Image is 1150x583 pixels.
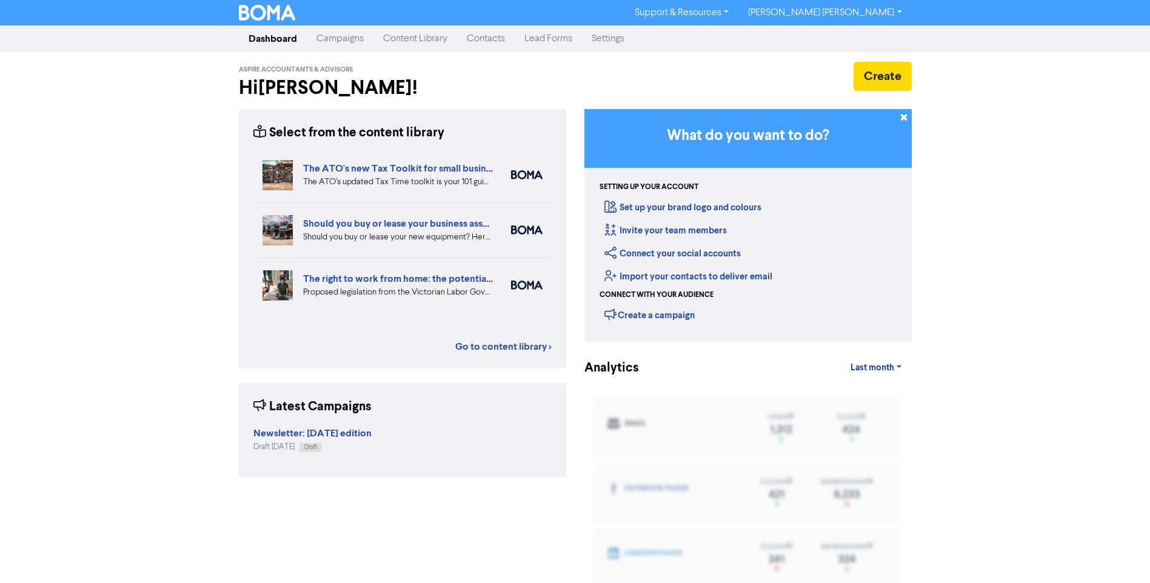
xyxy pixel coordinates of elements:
[303,286,493,299] div: Proposed legislation from the Victorian Labor Government could offer your employees the right to ...
[455,339,552,354] a: Go to content library >
[851,362,894,373] span: Last month
[239,27,307,51] a: Dashboard
[1089,525,1150,583] iframe: Chat Widget
[604,202,761,213] a: Set up your brand logo and colours
[307,27,373,51] a: Campaigns
[603,127,894,145] h3: What do you want to do?
[239,5,296,21] img: BOMA Logo
[239,65,353,74] span: Aspire Accountants & Advisors
[253,441,372,453] div: Draft [DATE]
[304,444,317,450] span: Draft
[373,27,457,51] a: Content Library
[511,170,543,179] img: boma
[625,3,738,22] a: Support & Resources
[841,356,911,380] a: Last month
[600,182,698,193] div: Setting up your account
[303,162,535,175] a: The ATO's new Tax Toolkit for small business owners
[584,359,624,378] div: Analytics
[604,271,772,282] a: Import your contacts to deliver email
[515,27,582,51] a: Lead Forms
[582,27,634,51] a: Settings
[239,76,566,99] h2: Hi [PERSON_NAME] !
[253,124,444,142] div: Select from the content library
[854,62,912,91] button: Create
[253,427,372,439] strong: Newsletter: [DATE] edition
[604,305,695,324] div: Create a campaign
[584,109,912,341] div: Getting Started in BOMA
[303,176,493,188] div: The ATO’s updated Tax Time toolkit is your 101 guide to business taxes. We’ve summarised the key ...
[511,281,543,290] img: boma
[303,218,500,230] a: Should you buy or lease your business assets?
[604,248,741,259] a: Connect your social accounts
[253,398,372,416] div: Latest Campaigns
[253,429,372,439] a: Newsletter: [DATE] edition
[457,27,515,51] a: Contacts
[600,290,714,301] div: Connect with your audience
[738,3,911,22] a: [PERSON_NAME] [PERSON_NAME]
[511,225,543,235] img: boma_accounting
[303,273,665,285] a: The right to work from home: the potential impact for your employees and business
[303,231,493,244] div: Should you buy or lease your new equipment? Here are some pros and cons of each. We also can revi...
[604,225,727,236] a: Invite your team members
